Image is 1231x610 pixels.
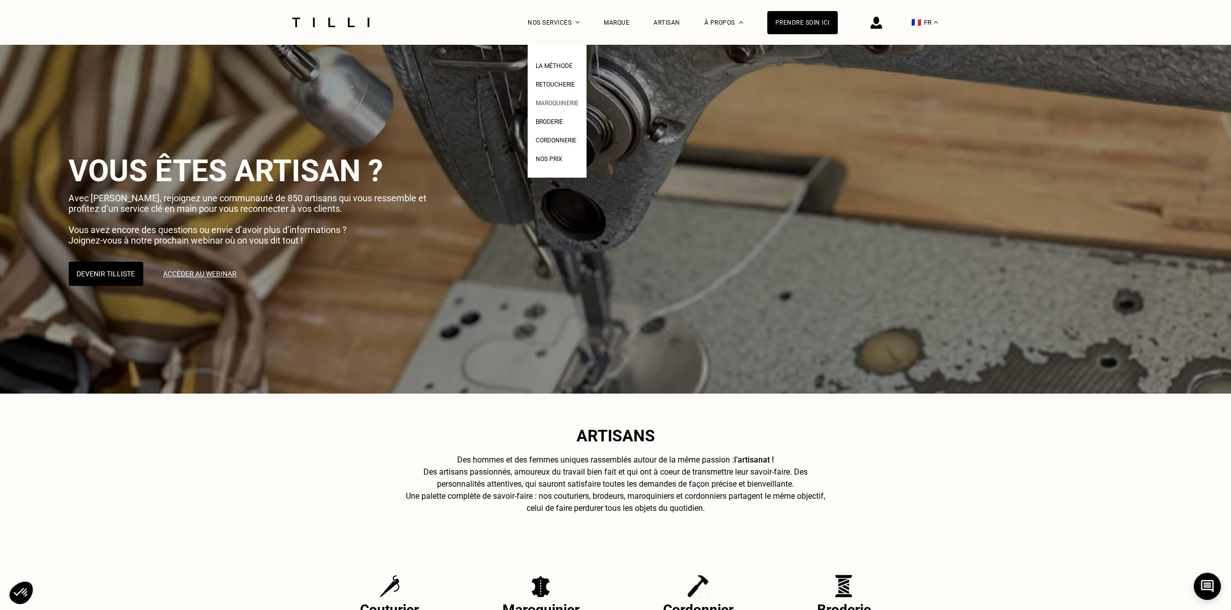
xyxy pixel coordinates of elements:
span: Des hommes et des femmes uniques rassemblés autour de la même passion : [457,455,734,465]
a: Marque [604,19,629,26]
img: Menu déroulant [575,21,580,24]
span: Vous avez encore des questions ou envie d’avoir plus d’informations ? [68,224,347,235]
span: l’artisanat ! [734,455,774,465]
span: Broderie [536,118,563,125]
span: Maroquinerie [536,100,578,107]
span: Nos prix [536,156,562,163]
img: Menu déroulant à propos [739,21,743,24]
a: Cordonnerie [536,134,576,144]
a: Artisan [654,19,680,26]
span: Joignez-vous à notre prochain webinar où on vous dit tout ! [68,235,303,246]
img: Cordonnier [687,575,709,597]
img: Broderie [835,575,852,597]
img: Logo du service de couturière Tilli [288,18,373,27]
a: Maroquinerie [536,97,578,107]
a: Prendre soin ici [767,11,838,34]
img: icône connexion [871,17,882,29]
span: Vous êtes artisan ? [68,153,383,189]
a: Broderie [536,115,563,126]
span: Une palette complète de savoir-faire : nos couturiers, brodeurs, maroquiniers et cordonniers part... [406,491,825,513]
img: menu déroulant [934,21,938,24]
span: La Méthode [536,62,572,69]
a: La Méthode [536,59,572,70]
button: Devenir Tilliste [68,262,143,286]
span: Des artisans passionnés, amoureux du travail bien fait et qui ont à coeur de transmettre leur sav... [423,467,808,489]
span: Avec [PERSON_NAME], rejoignez une communauté de 850 artisans qui vous ressemble et profitez d’un ... [68,193,426,214]
img: Maroquinier [531,575,551,597]
span: Cordonnerie [536,137,576,144]
a: Nos prix [536,152,562,163]
span: Retoucherie [536,81,575,88]
a: Retoucherie [536,78,575,89]
span: Artisans [576,426,655,445]
span: 🇫🇷 [911,18,921,27]
img: Couturier [380,575,399,597]
a: Accéder au webinar [155,262,245,286]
